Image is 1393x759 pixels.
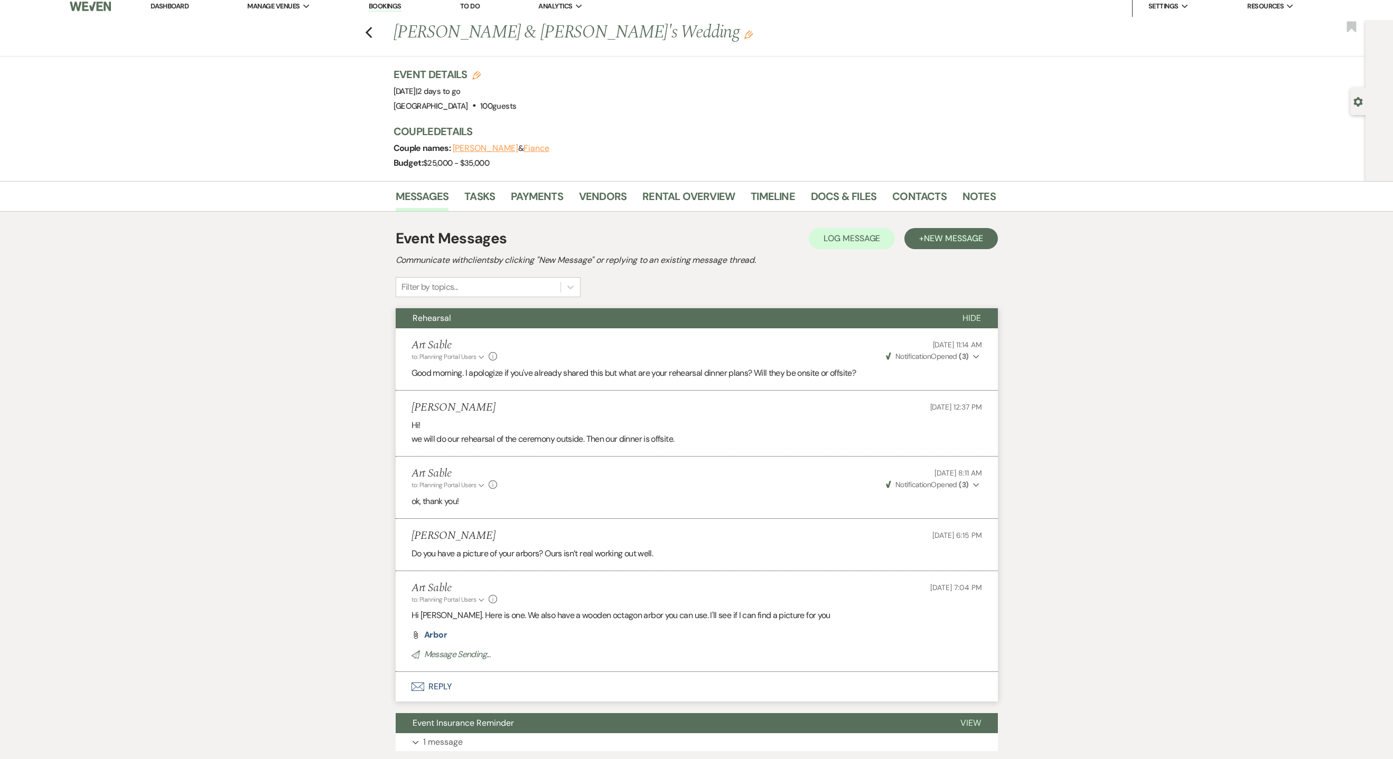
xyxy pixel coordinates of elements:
button: Log Message [809,228,895,249]
h5: [PERSON_NAME] [412,529,496,543]
p: Good morning. I apologize if you've already shared this but what are your rehearsal dinner plans?... [412,366,982,380]
span: [GEOGRAPHIC_DATA] [394,101,468,111]
h5: Art Sable [412,582,498,595]
h5: [PERSON_NAME] [412,401,496,414]
span: Opened [886,480,969,489]
button: 1 message [396,733,998,751]
button: [PERSON_NAME] [453,144,518,153]
span: & [453,143,549,154]
button: NotificationOpened (3) [884,479,982,490]
p: 1 message [423,735,463,749]
span: Manage Venues [247,1,300,12]
a: arbor [424,631,448,639]
h3: Couple Details [394,124,985,139]
span: | [416,86,461,97]
span: [DATE] 7:04 PM [930,583,981,592]
span: Settings [1148,1,1179,12]
p: ok, thank you! [412,495,982,508]
p: Message Sending... [412,648,982,661]
p: we will do our rehearsal of the ceremony outside. Then our dinner is offsite. [412,432,982,446]
span: Rehearsal [413,312,451,324]
a: To Do [460,2,480,11]
span: [DATE] 6:15 PM [932,530,981,540]
h5: Art Sable [412,467,498,480]
a: Bookings [369,2,401,12]
strong: ( 3 ) [959,352,968,361]
span: $25,000 - $35,000 [423,158,489,168]
span: Budget: [394,157,424,168]
p: Do you have a picture of your arbors? Ours isn’t real working out well. [412,547,982,561]
a: Contacts [892,188,947,211]
button: Rehearsal [396,308,946,328]
span: Log Message [824,233,880,244]
h2: Communicate with clients by clicking "New Message" or replying to an existing message thread. [396,254,998,267]
button: to: Planning Portal Users [412,352,487,362]
span: [DATE] [394,86,461,97]
span: 2 days to go [417,86,460,97]
a: Timeline [751,188,795,211]
span: to: Planning Portal Users [412,353,476,361]
span: Notification [895,352,931,361]
button: Open lead details [1353,96,1363,106]
a: Vendors [579,188,627,211]
p: Hi [PERSON_NAME]. Here is one. We also have a wooden octagon arbor you can use. I'll see if I can... [412,609,982,622]
span: [DATE] 12:37 PM [930,402,982,412]
a: Messages [396,188,449,211]
a: Tasks [464,188,495,211]
button: Hide [946,308,998,328]
p: Hi! [412,419,982,432]
span: arbor [424,629,448,640]
button: Fiance [523,144,549,153]
span: [DATE] 8:11 AM [934,468,981,478]
a: Notes [962,188,996,211]
button: to: Planning Portal Users [412,480,487,490]
strong: ( 3 ) [959,480,968,489]
span: Notification [895,480,931,489]
span: Event Insurance Reminder [413,717,514,728]
button: View [943,713,998,733]
button: to: Planning Portal Users [412,595,487,604]
span: Couple names: [394,143,453,154]
span: View [960,717,981,728]
span: to: Planning Portal Users [412,595,476,604]
button: Edit [744,30,753,39]
span: Resources [1247,1,1284,12]
h1: [PERSON_NAME] & [PERSON_NAME]'s Wedding [394,20,867,45]
h3: Event Details [394,67,517,82]
button: Reply [396,672,998,701]
div: Filter by topics... [401,281,458,293]
a: Docs & Files [811,188,876,211]
button: Event Insurance Reminder [396,713,943,733]
span: Analytics [538,1,572,12]
span: 100 guests [480,101,516,111]
a: Dashboard [151,2,189,11]
span: New Message [924,233,983,244]
span: Opened [886,352,969,361]
h1: Event Messages [396,227,507,250]
h5: Art Sable [412,339,498,352]
button: +New Message [904,228,997,249]
a: Rental Overview [642,188,735,211]
span: [DATE] 11:14 AM [933,340,982,349]
span: Hide [962,312,981,324]
span: to: Planning Portal Users [412,481,476,489]
a: Payments [511,188,563,211]
button: NotificationOpened (3) [884,351,982,362]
